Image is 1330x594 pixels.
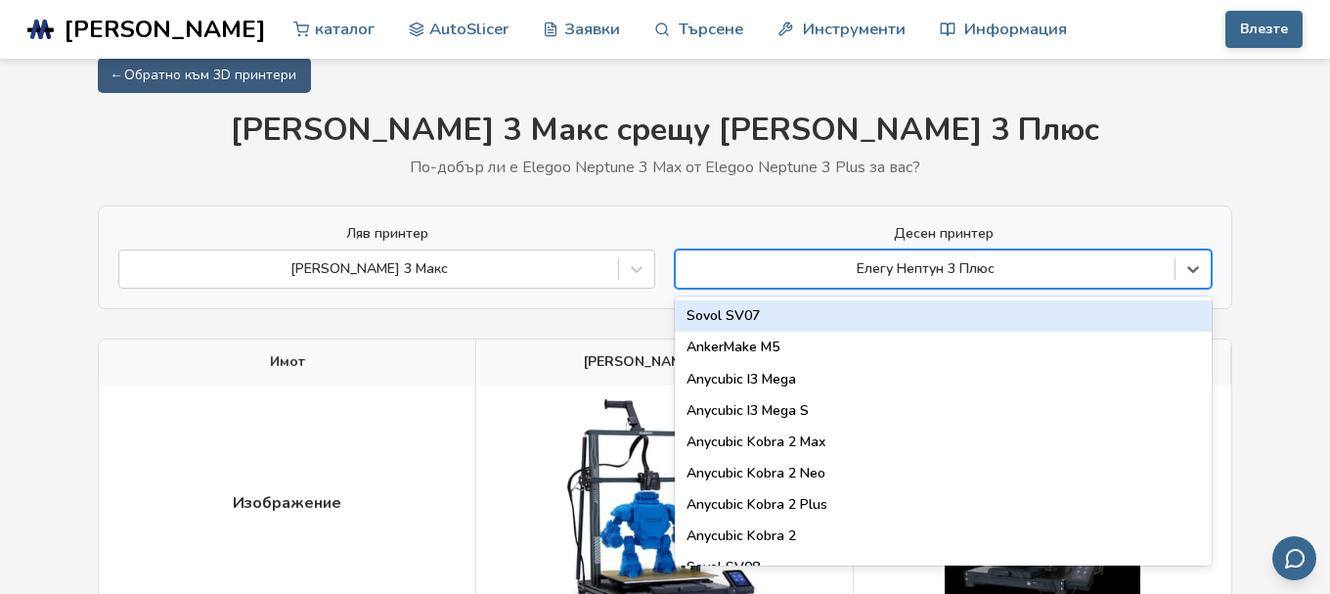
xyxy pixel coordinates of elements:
[129,261,133,277] input: [PERSON_NAME] 3 Макс
[675,300,1212,332] div: Sovol SV07
[98,58,311,93] a: ← Обратно към 3D принтери
[675,521,1212,552] div: Anycubic Kobra 2
[98,159,1232,176] p: По-добър ли е Elegoo Neptune 3 Max от Elegoo Neptune 3 Plus за вас?
[584,354,745,370] span: [PERSON_NAME] 3 Макс
[675,427,1212,458] div: Anycubic Kobra 2 Max
[675,332,1212,363] div: AnkerMake M5
[675,552,1212,583] div: Sovol SV08
[686,261,689,277] input: Елегу Нептун 3 ПлюсSovol SV07AnkerMake M5Anycubic I3 MegaAnycubic I3 Mega SAnycubic Kobra 2 MaxAn...
[675,489,1212,521] div: Anycubic Kobra 2 Plus
[675,458,1212,489] div: Anycubic Kobra 2 Neo
[233,494,341,512] span: Изображение
[675,364,1212,395] div: Anycubic I3 Mega
[64,16,266,43] span: [PERSON_NAME]
[98,113,1232,149] h1: [PERSON_NAME] 3 Макс срещу [PERSON_NAME] 3 Плюс
[675,226,1212,242] label: Десен принтер
[675,395,1212,427] div: Anycubic I3 Mega S
[1225,11,1303,48] button: Влезте
[118,226,655,242] label: Ляв принтер
[1272,536,1316,580] button: Изпращане на обратна връзка по имейл
[270,354,305,370] span: Имот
